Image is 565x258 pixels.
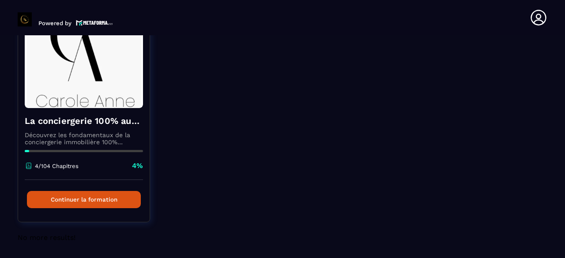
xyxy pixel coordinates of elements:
[25,131,143,146] p: Découvrez les fondamentaux de la conciergerie immobilière 100% automatisée. Cette formation est c...
[132,161,143,171] p: 4%
[25,115,143,127] h4: La conciergerie 100% automatisée
[27,191,141,208] button: Continuer la formation
[76,19,113,26] img: logo
[35,163,79,169] p: 4/104 Chapitres
[18,13,161,233] a: formation-backgroundLa conciergerie 100% automatiséeDécouvrez les fondamentaux de la conciergerie...
[18,233,75,242] span: No more results!
[18,12,32,26] img: logo-branding
[38,20,72,26] p: Powered by
[25,20,143,108] img: formation-background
